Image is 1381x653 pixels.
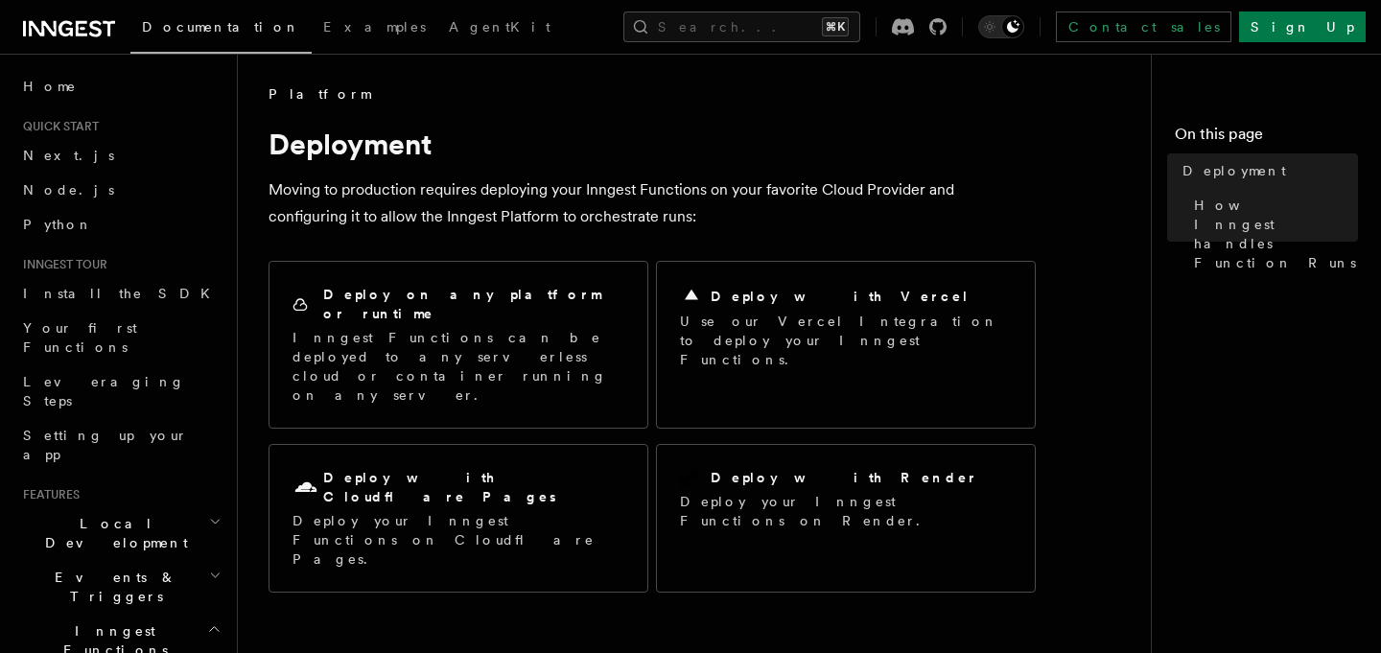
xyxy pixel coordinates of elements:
[323,19,426,35] span: Examples
[1175,123,1358,153] h4: On this page
[269,176,1036,230] p: Moving to production requires deploying your Inngest Functions on your favorite Cloud Provider an...
[711,468,978,487] h2: Deploy with Render
[142,19,300,35] span: Documentation
[822,17,849,36] kbd: ⌘K
[656,444,1036,593] a: Deploy with RenderDeploy your Inngest Functions on Render.
[23,182,114,198] span: Node.js
[269,261,648,429] a: Deploy on any platform or runtimeInngest Functions can be deployed to any serverless cloud or con...
[23,217,93,232] span: Python
[293,328,624,405] p: Inngest Functions can be deployed to any serverless cloud or container running on any server.
[15,514,209,552] span: Local Development
[15,207,225,242] a: Python
[23,428,188,462] span: Setting up your app
[680,312,1012,369] p: Use our Vercel Integration to deploy your Inngest Functions.
[323,285,624,323] h2: Deploy on any platform or runtime
[269,84,370,104] span: Platform
[15,276,225,311] a: Install the SDK
[15,418,225,472] a: Setting up your app
[23,148,114,163] span: Next.js
[23,286,222,301] span: Install the SDK
[130,6,312,54] a: Documentation
[15,119,99,134] span: Quick start
[1056,12,1231,42] a: Contact sales
[978,15,1024,38] button: Toggle dark mode
[15,506,225,560] button: Local Development
[15,69,225,104] a: Home
[293,511,624,569] p: Deploy your Inngest Functions on Cloudflare Pages.
[15,568,209,606] span: Events & Triggers
[15,487,80,502] span: Features
[1239,12,1366,42] a: Sign Up
[269,444,648,593] a: Deploy with Cloudflare PagesDeploy your Inngest Functions on Cloudflare Pages.
[711,287,970,306] h2: Deploy with Vercel
[15,364,225,418] a: Leveraging Steps
[15,173,225,207] a: Node.js
[680,492,1012,530] p: Deploy your Inngest Functions on Render.
[312,6,437,52] a: Examples
[23,77,77,96] span: Home
[15,138,225,173] a: Next.js
[23,320,137,355] span: Your first Functions
[15,311,225,364] a: Your first Functions
[1186,188,1358,280] a: How Inngest handles Function Runs
[1175,153,1358,188] a: Deployment
[293,475,319,501] svg: Cloudflare
[623,12,860,42] button: Search...⌘K
[323,468,624,506] h2: Deploy with Cloudflare Pages
[1194,196,1358,272] span: How Inngest handles Function Runs
[15,257,107,272] span: Inngest tour
[1182,161,1286,180] span: Deployment
[15,560,225,614] button: Events & Triggers
[449,19,550,35] span: AgentKit
[269,127,1036,161] h1: Deployment
[437,6,562,52] a: AgentKit
[23,374,185,408] span: Leveraging Steps
[656,261,1036,429] a: Deploy with VercelUse our Vercel Integration to deploy your Inngest Functions.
